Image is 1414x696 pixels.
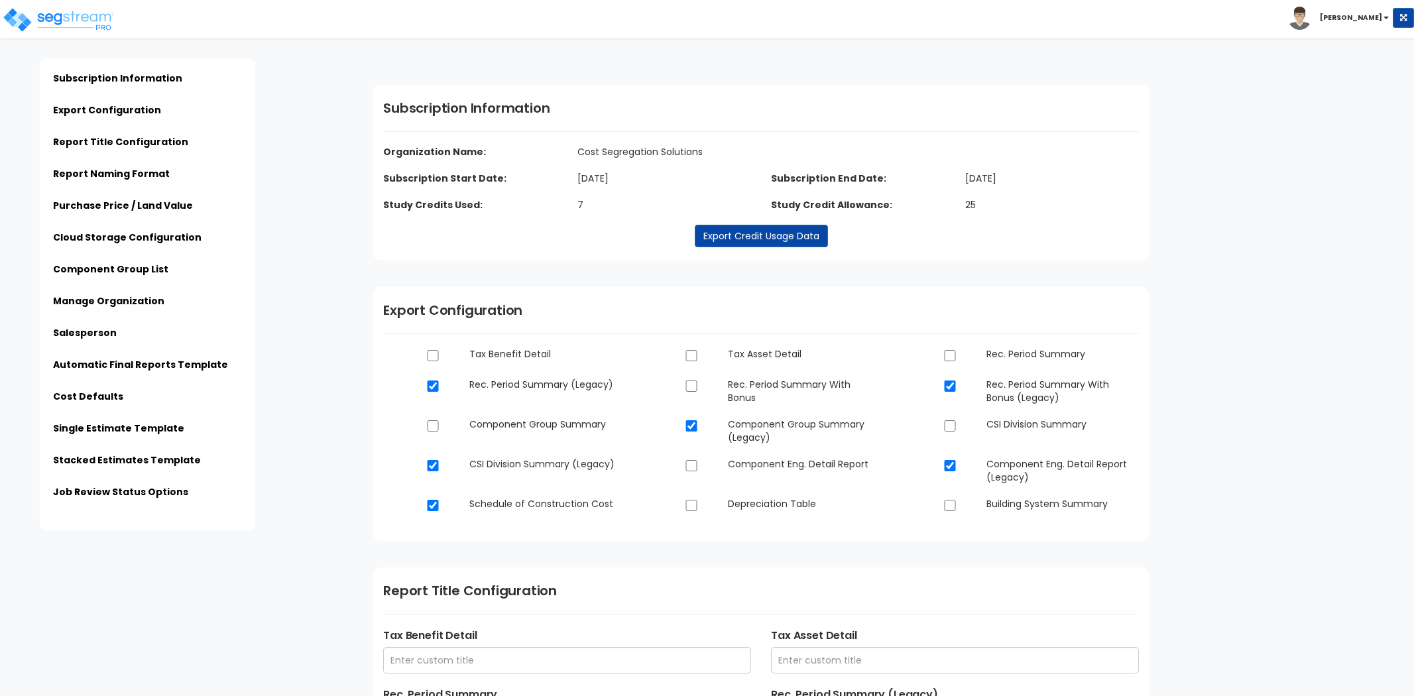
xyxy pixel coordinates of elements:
h1: Export Configuration [383,300,1139,320]
label: Tax Benefit Detail [383,628,751,644]
input: Enter custom title [771,647,1139,673]
dt: Subscription End Date: [761,172,955,185]
dd: Cost Segregation Solutions [567,145,955,158]
dd: 25 [955,198,1149,211]
dt: Study Credit Allowance: [761,198,955,211]
dd: Rec. Period Summary With Bonus [718,378,890,404]
dd: 7 [567,198,762,211]
a: Stacked Estimates Template [53,453,201,467]
img: avatar.png [1288,7,1311,30]
dd: [DATE] [567,172,762,185]
a: Salesperson [53,326,117,339]
dd: Component Group Summary (Legacy) [718,418,890,444]
dd: Component Group Summary [459,418,632,431]
a: Report Title Configuration [53,135,188,148]
input: Enter custom title [383,647,751,673]
a: Export Configuration [53,103,161,117]
dd: [DATE] [955,172,1149,185]
dd: Component Eng. Detail Report [718,457,890,471]
a: Subscription Information [53,72,182,85]
a: Manage Organization [53,294,164,308]
b: [PERSON_NAME] [1320,13,1382,23]
h1: Subscription Information [383,98,1139,118]
dd: Tax Benefit Detail [459,347,632,361]
dd: Schedule of Construction Cost [459,497,632,510]
a: Single Estimate Template [53,422,184,435]
dd: Rec. Period Summary (Legacy) [459,378,632,391]
a: Purchase Price / Land Value [53,199,193,212]
dd: Component Eng. Detail Report (Legacy) [976,457,1149,484]
dt: Organization Name: [373,145,761,158]
dd: Rec. Period Summary With Bonus (Legacy) [976,378,1149,404]
dd: CSI Division Summary [976,418,1149,431]
label: Tax Asset Detail [771,628,1139,644]
dd: Building System Summary [976,497,1149,510]
h1: Report Title Configuration [383,581,1139,601]
a: Automatic Final Reports Template [53,358,228,371]
a: Job Review Status Options [53,485,188,498]
dd: Rec. Period Summary [976,347,1149,361]
dd: CSI Division Summary (Legacy) [459,457,632,471]
dt: Subscription Start Date: [373,172,567,185]
a: Cost Defaults [53,390,123,403]
dd: Depreciation Table [718,497,890,510]
dd: Tax Asset Detail [718,347,890,361]
img: logo_pro_r.png [2,7,115,33]
a: Cloud Storage Configuration [53,231,202,244]
a: Report Naming Format [53,167,170,180]
a: Export Credit Usage Data [695,225,828,247]
dt: Study Credits Used: [373,198,567,211]
a: Component Group List [53,262,168,276]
